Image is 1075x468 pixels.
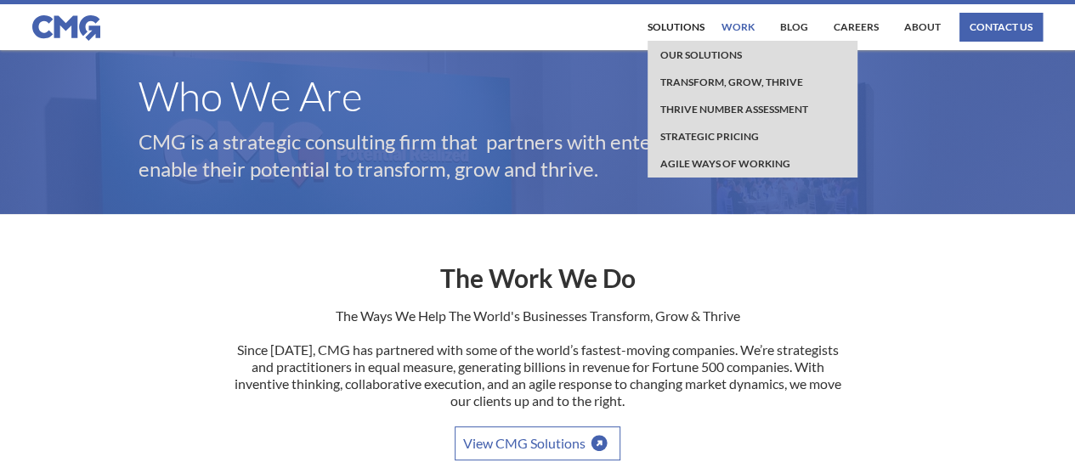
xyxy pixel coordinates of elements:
a: Careers [829,13,883,42]
a: Strategic Pricing [656,122,763,149]
p: CMG is a strategic consulting firm that partners with enterprise leaders to enable their potentia... [139,128,852,183]
a: Transform, Grow, thrive [656,68,807,95]
a: About [900,13,945,42]
a: Blog [776,13,812,42]
div: Solutions [648,22,704,32]
a: work [717,13,759,42]
p: The Ways We Help The World's Businesses Transform, Grow & Thrive Since [DATE], CMG has partnered ... [232,307,844,426]
a: Agile Ways of working [656,149,795,177]
img: CMG logo in blue. [32,15,100,41]
h1: Who We Are [139,81,937,111]
h2: The Work We Do [232,248,844,290]
a: Thrive Number Assessment [656,95,812,122]
a: View CMG Solutions [455,426,620,460]
nav: Solutions [648,41,857,177]
div: contact us [970,22,1033,32]
a: Our Solutions [656,41,746,68]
